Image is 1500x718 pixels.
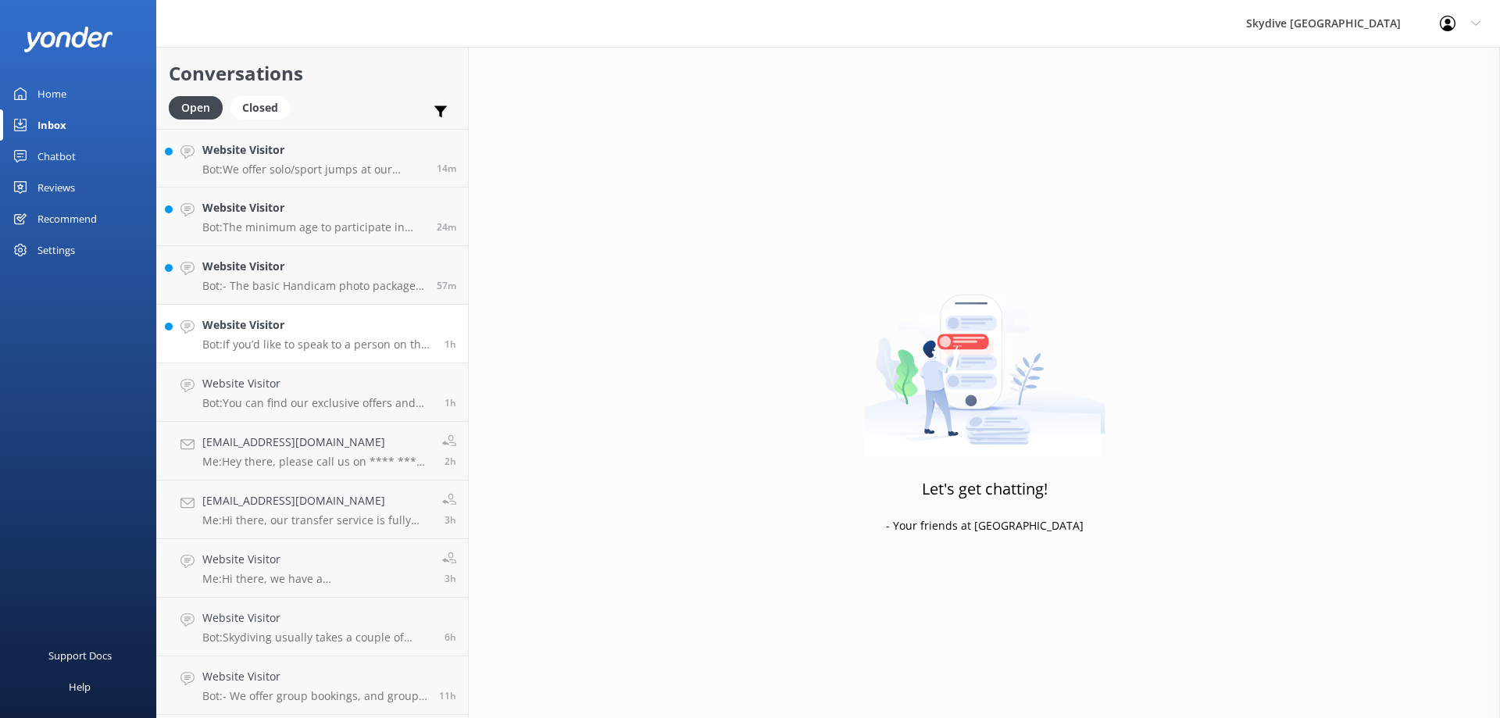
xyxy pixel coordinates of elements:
a: Website VisitorBot:- The basic Handicam photo package costs $129 per person and includes photos o... [157,246,468,305]
div: Reviews [37,172,75,203]
span: Sep 05 2025 06:11am (UTC +10:00) Australia/Brisbane [445,630,456,644]
span: Sep 05 2025 11:59am (UTC +10:00) Australia/Brisbane [437,162,456,175]
p: Bot: - The basic Handicam photo package costs $129 per person and includes photos of your entire ... [202,279,425,293]
span: Sep 05 2025 09:14am (UTC +10:00) Australia/Brisbane [445,455,456,468]
a: Website VisitorBot:We offer solo/sport jumps at our [PERSON_NAME][GEOGRAPHIC_DATA] and [GEOGRAPHI... [157,129,468,188]
h4: Website Visitor [202,316,433,334]
div: Inbox [37,109,66,141]
h4: Website Visitor [202,609,433,627]
h4: Website Visitor [202,375,433,392]
h4: Website Visitor [202,668,427,685]
a: Closed [230,98,298,116]
p: Bot: You can find our exclusive offers and current deals by visiting our specials page at [URL][D... [202,396,433,410]
a: [EMAIL_ADDRESS][DOMAIN_NAME]Me:Hey there, please call us on **** *** *** * days a week to redeem/... [157,422,468,480]
h2: Conversations [169,59,456,88]
a: Website VisitorBot:- We offer group bookings, and group sizes can vary depending on the aircraft ... [157,656,468,715]
div: Recommend [37,203,97,234]
p: Me: Hi there, we have a [GEOGRAPHIC_DATA] to Wollongong return daily transfer which leaves [GEOGR... [202,572,430,586]
span: Sep 05 2025 11:12am (UTC +10:00) Australia/Brisbane [445,338,456,351]
p: Bot: Skydiving usually takes a couple of hours, but you should allow 4-5 hours in case of delays.... [202,630,433,645]
a: [EMAIL_ADDRESS][DOMAIN_NAME]Me:Hi there, our transfer service is fully booked out for fathers day... [157,480,468,539]
p: Bot: - We offer group bookings, and group sizes can vary depending on the aircraft and staff avai... [202,689,427,703]
a: Open [169,98,230,116]
h4: Website Visitor [202,551,430,568]
img: yonder-white-logo.png [23,27,113,52]
a: Website VisitorBot:If you’d like to speak to a person on the Skydive Australia team, please call ... [157,305,468,363]
p: Bot: The minimum age to participate in skydiving is [DEMOGRAPHIC_DATA]. Anyone under the age of [... [202,220,425,234]
div: Help [69,671,91,702]
h4: [EMAIL_ADDRESS][DOMAIN_NAME] [202,434,430,451]
img: artwork of a man stealing a conversation from at giant smartphone [864,262,1105,457]
span: Sep 05 2025 11:17am (UTC +10:00) Australia/Brisbane [437,279,456,292]
a: Website VisitorBot:The minimum age to participate in skydiving is [DEMOGRAPHIC_DATA]. Anyone unde... [157,188,468,246]
div: Chatbot [37,141,76,172]
span: Sep 05 2025 09:10am (UTC +10:00) Australia/Brisbane [445,572,456,585]
p: Me: Hey there, please call us on **** *** *** * days a week to redeem/ book your voucher in for a... [202,455,430,469]
div: Open [169,96,223,120]
h4: [EMAIL_ADDRESS][DOMAIN_NAME] [202,492,430,509]
p: Me: Hi there, our transfer service is fully booked out for fathers day weekend, would you have an... [202,513,430,527]
h4: Website Visitor [202,199,425,216]
a: Website VisitorMe:Hi there, we have a [GEOGRAPHIC_DATA] to Wollongong return daily transfer which... [157,539,468,598]
p: Bot: If you’d like to speak to a person on the Skydive Australia team, please call [PHONE_NUMBER]... [202,338,433,352]
span: Sep 05 2025 10:15am (UTC +10:00) Australia/Brisbane [445,396,456,409]
p: - Your friends at [GEOGRAPHIC_DATA] [886,517,1084,534]
h4: Website Visitor [202,258,425,275]
div: Home [37,78,66,109]
span: Sep 05 2025 09:13am (UTC +10:00) Australia/Brisbane [445,513,456,527]
span: Sep 05 2025 12:22am (UTC +10:00) Australia/Brisbane [439,689,456,702]
div: Settings [37,234,75,266]
span: Sep 05 2025 11:49am (UTC +10:00) Australia/Brisbane [437,220,456,234]
a: Website VisitorBot:You can find our exclusive offers and current deals by visiting our specials p... [157,363,468,422]
p: Bot: We offer solo/sport jumps at our [PERSON_NAME][GEOGRAPHIC_DATA] and [GEOGRAPHIC_DATA] locati... [202,163,425,177]
h3: Let's get chatting! [922,477,1048,502]
h4: Website Visitor [202,141,425,159]
div: Closed [230,96,290,120]
a: Website VisitorBot:Skydiving usually takes a couple of hours, but you should allow 4-5 hours in c... [157,598,468,656]
div: Support Docs [48,640,112,671]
